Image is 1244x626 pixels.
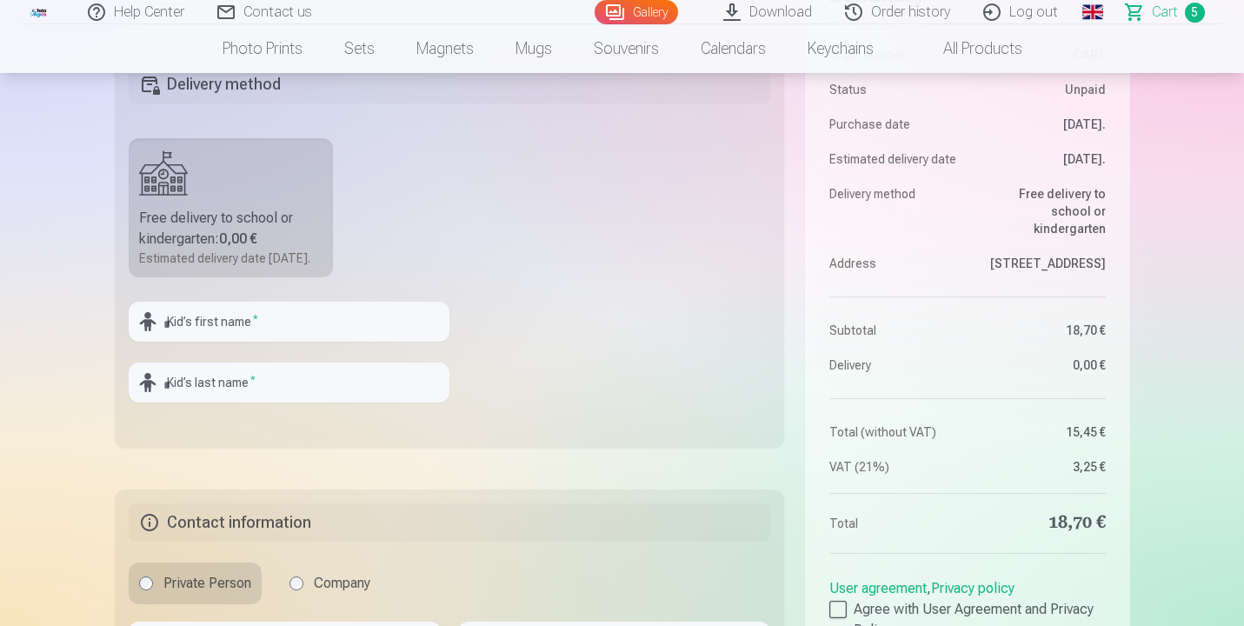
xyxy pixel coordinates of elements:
dd: 3,25 € [976,458,1106,476]
dt: Delivery method [829,185,959,237]
dt: Purchase date [829,116,959,133]
a: Calendars [680,24,787,73]
a: Souvenirs [573,24,680,73]
a: All products [895,24,1043,73]
dd: Free delivery to school or kindergarten [976,185,1106,237]
label: Company [279,563,381,604]
dt: Total [829,511,959,536]
dt: Subtotal [829,322,959,339]
dt: Delivery [829,356,959,374]
h5: Contact information [129,503,771,542]
span: 5 [1185,3,1205,23]
span: Сart [1152,2,1178,23]
a: User agreement [829,580,927,596]
dd: 15,45 € [976,423,1106,441]
dt: Estimated delivery date [829,150,959,168]
label: Private Person [129,563,262,604]
div: Free delivery to school or kindergarten : [139,208,323,250]
dd: 18,70 € [976,322,1106,339]
img: /fa1 [30,7,49,17]
dd: 18,70 € [976,511,1106,536]
b: 0,00 € [219,230,257,247]
input: Company [289,576,303,590]
dd: [STREET_ADDRESS] [976,255,1106,272]
dd: [DATE]. [976,116,1106,133]
span: Unpaid [1065,81,1106,98]
dt: Total (without VAT) [829,423,959,441]
input: Private Person [139,576,153,590]
a: Keychains [787,24,895,73]
a: Sets [323,24,396,73]
dt: Address [829,255,959,272]
dt: Status [829,81,959,98]
dt: VAT (21%) [829,458,959,476]
a: Privacy policy [931,580,1014,596]
dd: 0,00 € [976,356,1106,374]
a: Mugs [495,24,573,73]
h5: Delivery method [129,65,771,103]
a: Photo prints [202,24,323,73]
dd: [DATE]. [976,150,1106,168]
a: Magnets [396,24,495,73]
div: Estimated delivery date [DATE]. [139,250,323,267]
